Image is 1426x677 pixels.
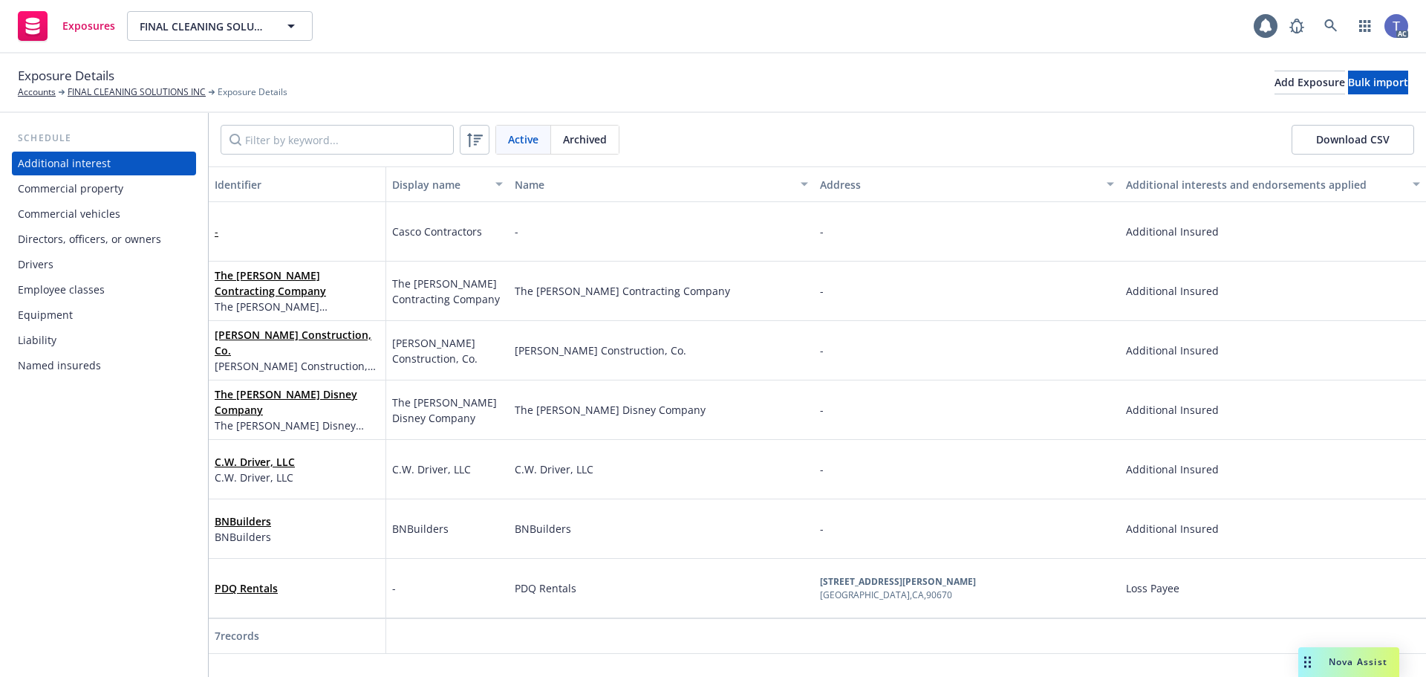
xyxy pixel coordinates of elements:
div: Name [515,177,792,192]
a: Directors, officers, or owners [12,227,196,251]
span: The [PERSON_NAME] Disney Company [392,395,503,426]
span: [PERSON_NAME] Construction, Co. [215,327,380,358]
div: Additional interest [18,152,111,175]
div: Directors, officers, or owners [18,227,161,251]
div: Named insureds [18,354,101,378]
span: The [PERSON_NAME] Disney Company [215,418,380,433]
span: The [PERSON_NAME] Contracting Company [515,284,730,298]
span: Additional Insured [1126,283,1219,299]
a: Accounts [18,85,56,99]
span: Additional Insured [1126,343,1219,358]
span: BNBuilders [392,521,449,537]
span: C.W. Driver, LLC [515,462,593,476]
a: Equipment [12,303,196,327]
a: The [PERSON_NAME] Disney Company [215,387,357,417]
a: Named insureds [12,354,196,378]
div: Address [820,177,1098,192]
img: photo [1384,14,1408,38]
span: Active [508,132,538,147]
span: Exposures [62,20,115,32]
a: Additional interest [12,152,196,175]
span: The [PERSON_NAME] Contracting Company [392,276,503,307]
span: [PERSON_NAME] Construction, Co. [515,343,686,357]
a: The [PERSON_NAME] Contracting Company [215,268,326,298]
span: FINAL CLEANING SOLUTIONS INC [140,19,268,34]
a: Report a Bug [1282,11,1312,41]
a: Search [1316,11,1346,41]
button: FINAL CLEANING SOLUTIONS INC [127,11,313,41]
span: BNBuilders [215,529,271,545]
a: Switch app [1350,11,1380,41]
a: Employee classes [12,278,196,302]
span: - [392,580,396,596]
div: Drivers [18,253,53,276]
a: BNBuilders [215,514,271,528]
span: The [PERSON_NAME] Disney Company [215,386,380,418]
div: Display name [392,177,486,192]
a: Liability [12,328,196,352]
a: - [215,224,218,239]
span: 7 records [215,629,259,643]
span: [PERSON_NAME] Construction, Co. [392,335,503,366]
span: - [515,224,518,239]
button: Name [509,166,815,202]
span: C.W. Driver, LLC [392,461,471,477]
a: FINAL CLEANING SOLUTIONS INC [68,85,206,99]
a: Exposures [12,5,121,47]
span: The [PERSON_NAME] Contracting Company [215,299,380,314]
span: Loss Payee [1126,580,1179,596]
button: Display name [386,166,509,202]
span: PDQ Rentals [515,581,576,595]
span: PDQ Rentals [215,580,278,596]
div: Identifier [215,177,380,192]
span: C.W. Driver, LLC [215,470,295,485]
div: Commercial vehicles [18,202,120,226]
a: Commercial vehicles [12,202,196,226]
a: [PERSON_NAME] Construction, Co. [215,328,371,357]
span: Nova Assist [1329,655,1387,668]
span: Archived [563,132,607,147]
span: - [820,283,824,299]
a: Drivers [12,253,196,276]
div: [GEOGRAPHIC_DATA] , CA , 90670 [820,589,976,602]
button: Address [814,166,1120,202]
span: Additional Insured [1126,224,1219,239]
span: Additional Insured [1126,461,1219,477]
div: Employee classes [18,278,105,302]
span: - [820,343,824,358]
span: Additional Insured [1126,521,1219,537]
button: Nova Assist [1298,647,1399,677]
a: C.W. Driver, LLC [215,455,295,469]
div: Additional interests and endorsements applied [1126,177,1404,192]
span: BNBuilders [215,514,271,529]
div: Drag to move [1298,647,1317,677]
a: PDQ Rentals [215,581,278,595]
button: Bulk import [1348,71,1408,94]
span: - [820,461,824,477]
button: Add Exposure [1274,71,1345,94]
div: Schedule [12,131,196,146]
a: Commercial property [12,177,196,201]
span: [PERSON_NAME] Construction, Co. [215,358,380,374]
span: Additional Insured [1126,402,1219,418]
b: [STREET_ADDRESS][PERSON_NAME] [820,575,976,588]
input: Filter by keyword... [221,125,454,155]
span: BNBuilders [515,522,571,536]
div: Commercial property [18,177,123,201]
span: The [PERSON_NAME] Disney Company [515,403,706,417]
span: - [820,402,824,418]
button: Additional interests and endorsements applied [1120,166,1426,202]
div: Equipment [18,303,73,327]
span: Exposure Details [18,66,114,85]
span: Exposure Details [218,85,287,99]
div: Liability [18,328,56,352]
span: The [PERSON_NAME] Contracting Company [215,268,380,299]
button: Identifier [209,166,386,202]
span: C.W. Driver, LLC [215,454,295,470]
